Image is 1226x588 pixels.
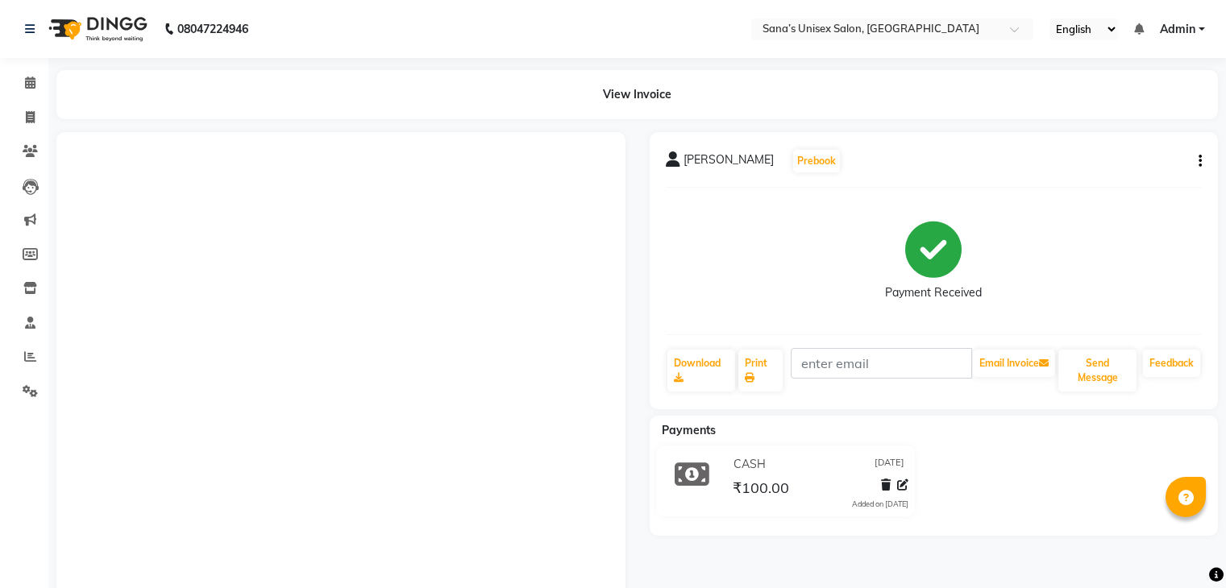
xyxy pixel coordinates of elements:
a: Print [738,350,783,391]
iframe: chat widget [1158,524,1210,572]
button: Prebook [793,150,840,172]
input: enter email [791,348,972,379]
span: CASH [734,456,766,473]
span: [PERSON_NAME] [684,151,774,174]
button: Email Invoice [973,350,1055,377]
img: logo [41,6,152,52]
span: Payments [662,423,716,437]
div: Payment Received [885,284,982,301]
div: View Invoice [56,70,1218,119]
span: Admin [1160,21,1195,38]
span: [DATE] [875,456,904,473]
a: Feedback [1143,350,1200,377]
button: Send Message [1058,350,1137,391]
div: Added on [DATE] [852,499,908,510]
a: Download [667,350,736,391]
span: ₹100.00 [733,478,789,501]
b: 08047224946 [177,6,248,52]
